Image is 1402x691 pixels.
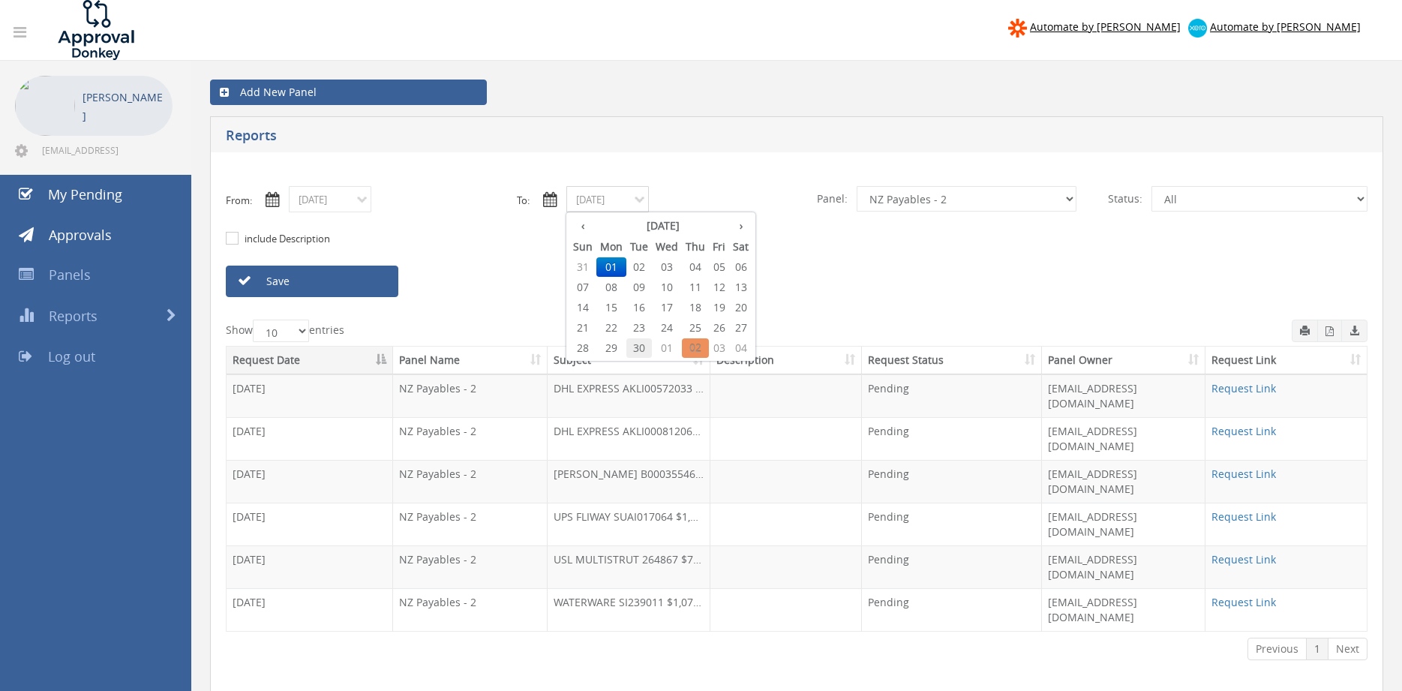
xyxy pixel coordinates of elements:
[682,257,709,277] span: 04
[682,236,709,257] th: Thu
[862,588,1042,631] td: Pending
[393,460,548,503] td: NZ Payables - 2
[548,460,710,503] td: [PERSON_NAME] B00035546 $2,239.34
[682,318,709,338] span: 25
[652,298,682,317] span: 17
[729,318,752,338] span: 27
[1042,374,1206,417] td: [EMAIL_ADDRESS][DOMAIN_NAME]
[709,278,729,297] span: 12
[862,460,1042,503] td: Pending
[227,417,393,460] td: [DATE]
[862,347,1042,374] th: Request Status: activate to sort column ascending
[226,320,344,342] label: Show entries
[548,588,710,631] td: WATERWARE SI239011 $1,077.79
[1306,638,1328,660] a: 1
[569,298,596,317] span: 14
[548,374,710,417] td: DHL EXPRESS AKLI00572033 $222.99
[1042,503,1206,545] td: [EMAIL_ADDRESS][DOMAIN_NAME]
[1042,545,1206,588] td: [EMAIL_ADDRESS][DOMAIN_NAME]
[729,298,752,317] span: 20
[596,236,626,257] th: Mon
[862,417,1042,460] td: Pending
[241,232,330,247] label: include Description
[709,257,729,277] span: 05
[227,503,393,545] td: [DATE]
[709,236,729,257] th: Fri
[1205,347,1367,374] th: Request Link: activate to sort column ascending
[1210,20,1361,34] span: Automate by [PERSON_NAME]
[596,298,626,317] span: 15
[1211,467,1276,481] a: Request Link
[227,347,393,374] th: Request Date: activate to sort column descending
[652,257,682,277] span: 03
[49,226,112,244] span: Approvals
[652,318,682,338] span: 24
[1328,638,1367,660] a: Next
[709,298,729,317] span: 19
[862,503,1042,545] td: Pending
[652,236,682,257] th: Wed
[569,338,596,358] span: 28
[548,545,710,588] td: USL MULTISTRUT 264867 $73.03
[862,545,1042,588] td: Pending
[596,257,626,277] span: 01
[709,318,729,338] span: 26
[227,374,393,417] td: [DATE]
[682,338,709,358] span: 02
[49,307,98,325] span: Reports
[652,278,682,297] span: 10
[569,318,596,338] span: 21
[626,278,652,297] span: 09
[682,278,709,297] span: 11
[569,257,596,277] span: 31
[393,503,548,545] td: NZ Payables - 2
[227,460,393,503] td: [DATE]
[569,278,596,297] span: 07
[393,588,548,631] td: NZ Payables - 2
[652,338,682,358] span: 01
[569,215,596,236] th: ‹
[729,338,752,358] span: 04
[226,194,252,208] label: From:
[548,347,710,374] th: Subject: activate to sort column ascending
[1211,424,1276,438] a: Request Link
[596,215,729,236] th: [DATE]
[1247,638,1307,660] a: Previous
[253,320,309,342] select: Showentries
[596,318,626,338] span: 22
[1042,460,1206,503] td: [EMAIL_ADDRESS][DOMAIN_NAME]
[548,503,710,545] td: UPS FLIWAY SUAI017064 $1,522.20
[1211,509,1276,524] a: Request Link
[808,186,857,212] span: Panel:
[1211,381,1276,395] a: Request Link
[626,338,652,358] span: 30
[393,374,548,417] td: NZ Payables - 2
[227,588,393,631] td: [DATE]
[48,185,122,203] span: My Pending
[729,278,752,297] span: 13
[729,215,752,236] th: ›
[393,417,548,460] td: NZ Payables - 2
[393,347,548,374] th: Panel Name: activate to sort column ascending
[1008,19,1027,38] img: zapier-logomark.png
[1042,588,1206,631] td: [EMAIL_ADDRESS][DOMAIN_NAME]
[517,194,530,208] label: To:
[626,298,652,317] span: 16
[1211,552,1276,566] a: Request Link
[210,80,487,105] a: Add New Panel
[626,318,652,338] span: 23
[393,545,548,588] td: NZ Payables - 2
[1042,417,1206,460] td: [EMAIL_ADDRESS][DOMAIN_NAME]
[226,128,1028,147] h5: Reports
[83,88,165,125] p: [PERSON_NAME]
[596,338,626,358] span: 29
[1211,595,1276,609] a: Request Link
[49,266,91,284] span: Panels
[1188,19,1207,38] img: xero-logo.png
[626,236,652,257] th: Tue
[548,417,710,460] td: DHL EXPRESS AKLI000812065 $158.63
[596,278,626,297] span: 08
[48,347,95,365] span: Log out
[226,266,398,297] a: Save
[42,144,170,156] span: [EMAIL_ADDRESS][DOMAIN_NAME]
